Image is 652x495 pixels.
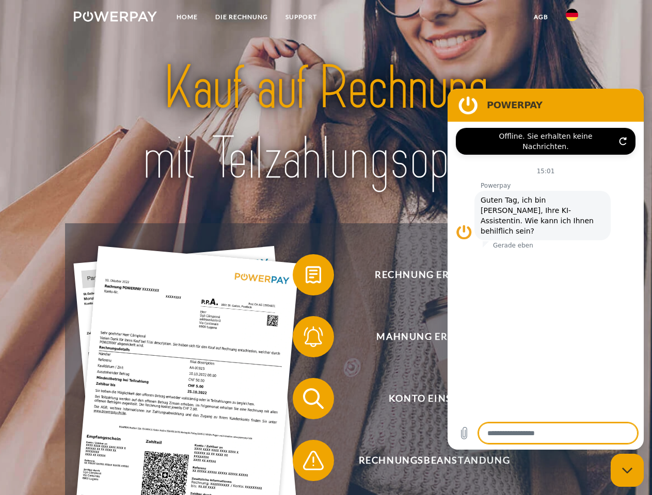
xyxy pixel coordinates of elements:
[99,49,553,197] img: title-powerpay_de.svg
[168,8,206,26] a: Home
[293,254,561,295] button: Rechnung erhalten?
[448,89,644,450] iframe: Messaging-Fenster
[300,262,326,288] img: qb_bill.svg
[206,8,277,26] a: DIE RECHNUNG
[300,448,326,473] img: qb_warning.svg
[525,8,557,26] a: agb
[308,378,561,419] span: Konto einsehen
[308,440,561,481] span: Rechnungsbeanstandung
[300,386,326,411] img: qb_search.svg
[566,9,578,21] img: de
[611,454,644,487] iframe: Schaltfläche zum Öffnen des Messaging-Fensters; Konversation läuft
[74,11,157,22] img: logo-powerpay-white.svg
[293,316,561,357] button: Mahnung erhalten?
[300,324,326,350] img: qb_bell.svg
[308,254,561,295] span: Rechnung erhalten?
[308,316,561,357] span: Mahnung erhalten?
[277,8,326,26] a: SUPPORT
[293,440,561,481] button: Rechnungsbeanstandung
[293,378,561,419] button: Konto einsehen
